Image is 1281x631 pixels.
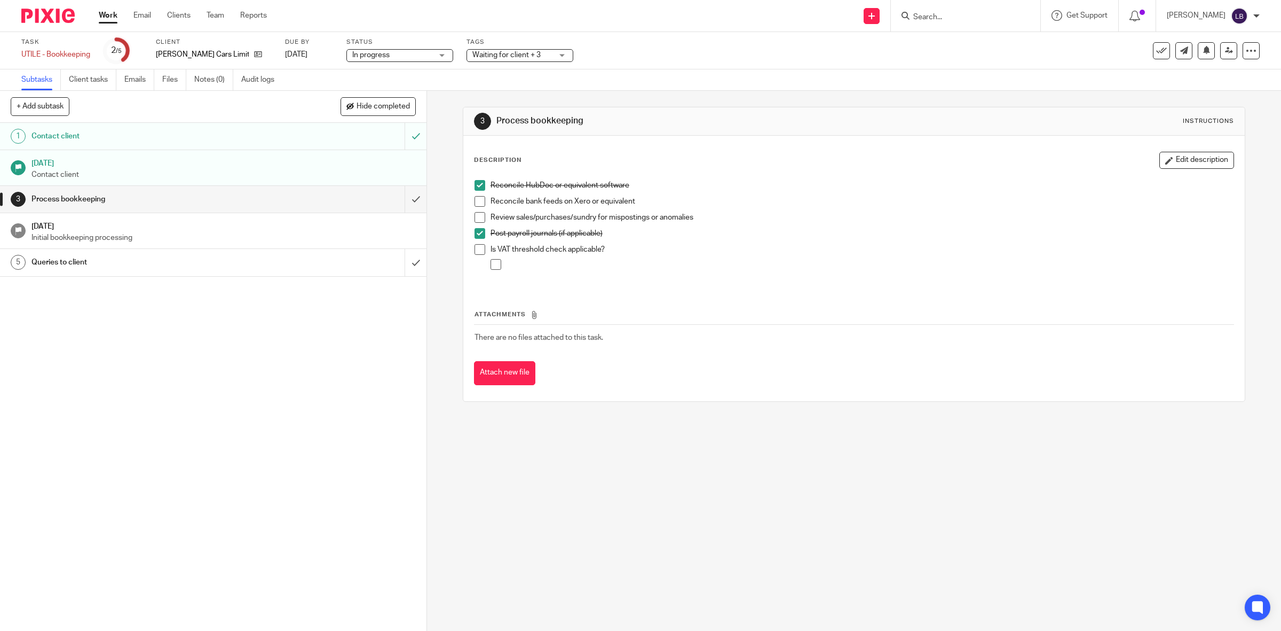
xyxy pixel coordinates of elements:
[162,69,186,90] a: Files
[491,180,1234,191] p: Reconcile HubDoc or equivalent software
[11,255,26,270] div: 5
[69,69,116,90] a: Client tasks
[156,49,249,60] p: [PERSON_NAME] Cars Limited
[346,38,453,46] label: Status
[111,44,122,57] div: 2
[11,129,26,144] div: 1
[474,113,491,130] div: 3
[1231,7,1248,25] img: svg%3E
[352,51,390,59] span: In progress
[475,311,526,317] span: Attachments
[31,169,416,180] p: Contact client
[491,212,1234,223] p: Review sales/purchases/sundry for mispostings or anomalies
[474,156,521,165] p: Description
[1183,117,1234,126] div: Instructions
[124,69,154,90] a: Emails
[21,38,90,46] label: Task
[194,69,233,90] a: Notes (0)
[31,191,273,207] h1: Process bookkeeping
[31,155,416,169] h1: [DATE]
[472,51,541,59] span: Waiting for client + 3
[207,10,224,21] a: Team
[466,38,573,46] label: Tags
[491,196,1234,207] p: Reconcile bank feeds on Xero or equivalent
[1066,12,1108,19] span: Get Support
[167,10,191,21] a: Clients
[21,9,75,23] img: Pixie
[285,38,333,46] label: Due by
[357,103,410,111] span: Hide completed
[21,69,61,90] a: Subtasks
[285,51,307,58] span: [DATE]
[31,232,416,243] p: Initial bookkeeping processing
[912,13,1008,22] input: Search
[341,97,416,115] button: Hide completed
[133,10,151,21] a: Email
[1167,10,1225,21] p: [PERSON_NAME]
[156,38,272,46] label: Client
[491,228,1234,239] p: Post payroll journals (if applicable)
[11,97,69,115] button: + Add subtask
[240,10,267,21] a: Reports
[21,49,90,60] div: UTILE - Bookkeeping
[31,254,273,270] h1: Queries to client
[1159,152,1234,169] button: Edit description
[31,219,416,232] h1: [DATE]
[116,48,122,54] small: /5
[475,334,603,341] span: There are no files attached to this task.
[496,115,876,127] h1: Process bookkeeping
[474,361,535,385] button: Attach new file
[11,192,26,207] div: 3
[491,244,1234,255] p: Is VAT threshold check applicable?
[31,128,273,144] h1: Contact client
[99,10,117,21] a: Work
[241,69,282,90] a: Audit logs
